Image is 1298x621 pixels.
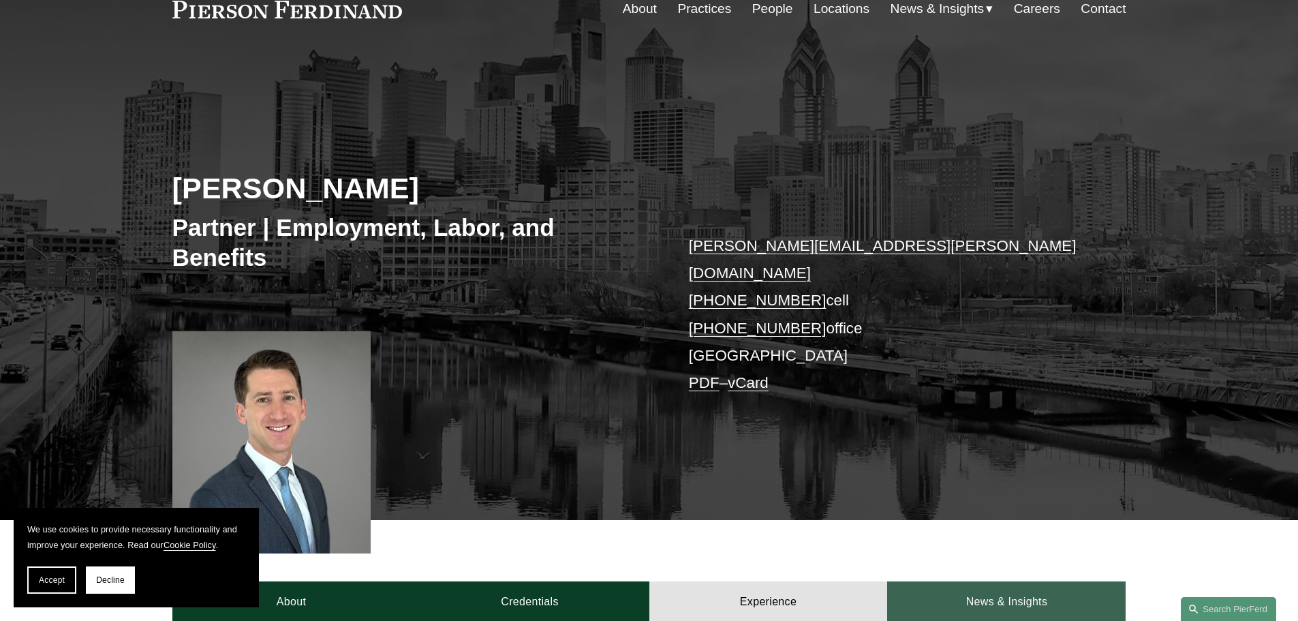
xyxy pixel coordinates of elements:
a: vCard [728,374,769,391]
span: Decline [96,575,125,585]
button: Accept [27,566,76,594]
a: PDF [689,374,720,391]
p: cell office [GEOGRAPHIC_DATA] – [689,232,1086,397]
h3: Partner | Employment, Labor, and Benefits [172,213,649,272]
p: We use cookies to provide necessary functionality and improve your experience. Read our . [27,521,245,553]
a: Search this site [1181,597,1276,621]
a: [PHONE_NUMBER] [689,292,826,309]
span: Accept [39,575,65,585]
a: [PERSON_NAME][EMAIL_ADDRESS][PERSON_NAME][DOMAIN_NAME] [689,237,1077,282]
a: [PHONE_NUMBER] [689,320,826,337]
h2: [PERSON_NAME] [172,170,649,206]
button: Decline [86,566,135,594]
section: Cookie banner [14,508,259,607]
a: Cookie Policy [164,540,216,550]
